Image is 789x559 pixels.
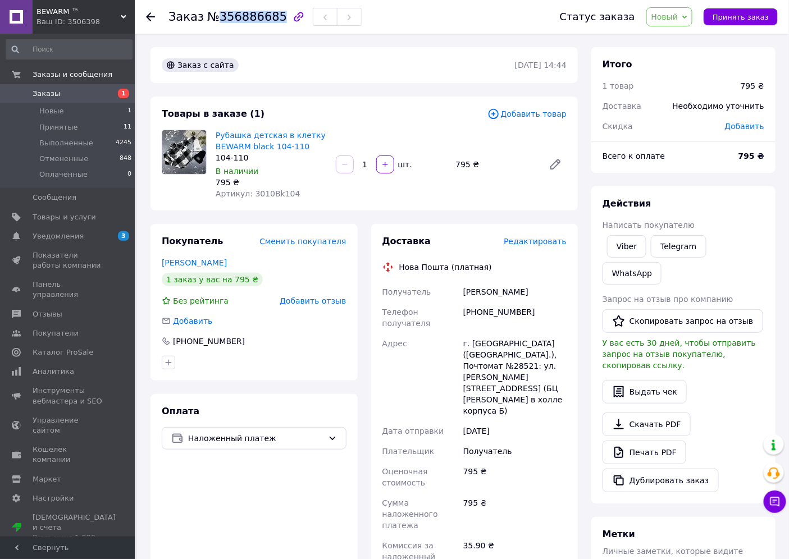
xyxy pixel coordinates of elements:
[118,231,129,241] span: 3
[33,250,104,271] span: Показатели работы компании
[461,461,569,493] div: 795 ₴
[704,8,778,25] button: Принять заказ
[259,237,346,246] span: Сменить покупателя
[116,138,131,148] span: 4245
[395,159,413,170] div: шт.
[560,11,635,22] div: Статус заказа
[651,12,678,21] span: Новый
[216,177,327,188] div: 795 ₴
[603,469,719,492] button: Дублировать заказ
[39,122,78,132] span: Принятые
[504,237,567,246] span: Редактировать
[382,427,444,436] span: Дата отправки
[461,333,569,421] div: г. [GEOGRAPHIC_DATA] ([GEOGRAPHIC_DATA].), Почтомат №28521: ул. [PERSON_NAME][STREET_ADDRESS] (БЦ...
[603,122,633,131] span: Скидка
[33,474,61,484] span: Маркет
[666,94,771,118] div: Необходимо уточнить
[207,10,287,24] span: №356886685
[118,89,129,98] span: 1
[33,386,104,406] span: Инструменты вебмастера и SEO
[33,231,84,241] span: Уведомления
[607,235,646,258] a: Viber
[651,235,706,258] a: Telegram
[764,491,786,513] button: Чат с покупателем
[173,317,212,326] span: Добавить
[603,262,662,285] a: WhatsApp
[382,447,435,456] span: Плательщик
[33,309,62,319] span: Отзывы
[146,11,155,22] div: Вернуться назад
[725,122,764,131] span: Добавить
[33,70,112,80] span: Заказы и сообщения
[172,336,246,347] div: [PHONE_NUMBER]
[162,406,199,416] span: Оплата
[603,59,632,70] span: Итого
[451,157,540,172] div: 795 ₴
[162,236,223,246] span: Покупатель
[603,152,665,161] span: Всего к оплате
[603,441,686,464] a: Печать PDF
[603,338,756,370] span: У вас есть 30 дней, чтобы отправить запрос на отзыв покупателю, скопировав ссылку.
[603,102,641,111] span: Доставка
[216,152,327,163] div: 104-110
[33,366,74,377] span: Аналитика
[33,347,93,358] span: Каталог ProSale
[120,154,131,164] span: 848
[188,432,323,445] span: Наложенный платеж
[216,189,300,198] span: Артикул: 3010Bk104
[127,169,131,180] span: 0
[33,89,60,99] span: Заказы
[603,413,691,436] a: Скачать PDF
[738,152,764,161] b: 795 ₴
[6,39,133,59] input: Поиск
[515,61,567,70] time: [DATE] 14:44
[603,198,651,209] span: Действия
[127,106,131,116] span: 1
[124,122,131,132] span: 11
[162,130,206,174] img: Рубашка детская в клетку BEWARM black 104-110
[461,282,569,302] div: [PERSON_NAME]
[603,81,634,90] span: 1 товар
[603,380,687,404] button: Выдать чек
[382,308,431,328] span: Телефон получателя
[162,108,264,119] span: Товары в заказе (1)
[39,138,93,148] span: Выполненные
[382,287,431,296] span: Получатель
[461,493,569,535] div: 795 ₴
[33,512,116,543] span: [DEMOGRAPHIC_DATA] и счета
[603,309,763,333] button: Скопировать запрос на отзыв
[461,421,569,441] div: [DATE]
[382,498,438,530] span: Сумма наложенного платежа
[603,221,695,230] span: Написать покупателю
[39,154,88,164] span: Отмененные
[39,169,88,180] span: Оплаченные
[382,467,428,487] span: Оценочная стоимость
[33,328,79,338] span: Покупатели
[280,296,346,305] span: Добавить отзыв
[487,108,567,120] span: Добавить товар
[37,17,135,27] div: Ваш ID: 3506398
[162,58,239,72] div: Заказ с сайта
[162,273,263,286] div: 1 заказ у вас на 795 ₴
[33,445,104,465] span: Кошелек компании
[216,167,258,176] span: В наличии
[33,193,76,203] span: Сообщения
[544,153,567,176] a: Редактировать
[33,279,104,300] span: Панель управления
[461,441,569,461] div: Получатель
[603,295,733,304] span: Запрос на отзыв про компанию
[603,529,635,539] span: Метки
[168,10,204,24] span: Заказ
[33,212,96,222] span: Товары и услуги
[37,7,121,17] span: BEWARM ™
[382,339,407,348] span: Адрес
[741,80,764,91] div: 795 ₴
[461,302,569,333] div: [PHONE_NUMBER]
[33,533,116,543] div: Prom микс 1 000
[162,258,227,267] a: [PERSON_NAME]
[396,262,495,273] div: Нова Пошта (платная)
[216,131,326,151] a: Рубашка детская в клетку BEWARM black 104-110
[173,296,229,305] span: Без рейтинга
[39,106,64,116] span: Новые
[713,13,769,21] span: Принять заказ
